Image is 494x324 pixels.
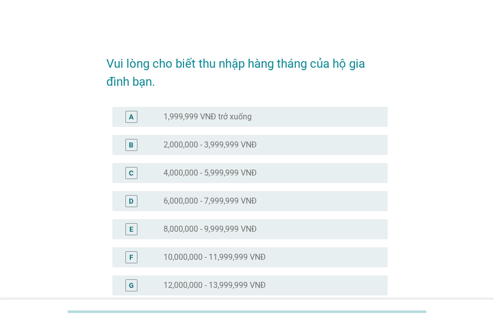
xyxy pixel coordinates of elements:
[106,45,388,91] h2: Vui lòng cho biết thu nhập hàng tháng của hộ gia đình bạn.
[163,112,252,122] label: 1,999,999 VNĐ trở xuống
[163,168,257,178] label: 4,000,000 - 5,999,999 VNĐ
[129,280,134,290] div: G
[163,224,257,234] label: 8,000,000 - 9,999,999 VNĐ
[163,252,266,262] label: 10,000,000 - 11,999,999 VNĐ
[129,111,133,122] div: A
[163,280,266,290] label: 12,000,000 - 13,999,999 VNĐ
[163,196,257,206] label: 6,000,000 - 7,999,999 VNĐ
[129,139,133,150] div: B
[129,196,133,206] div: D
[129,224,133,234] div: E
[163,140,257,150] label: 2,000,000 - 3,999,999 VNĐ
[129,252,133,262] div: F
[129,168,133,178] div: C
